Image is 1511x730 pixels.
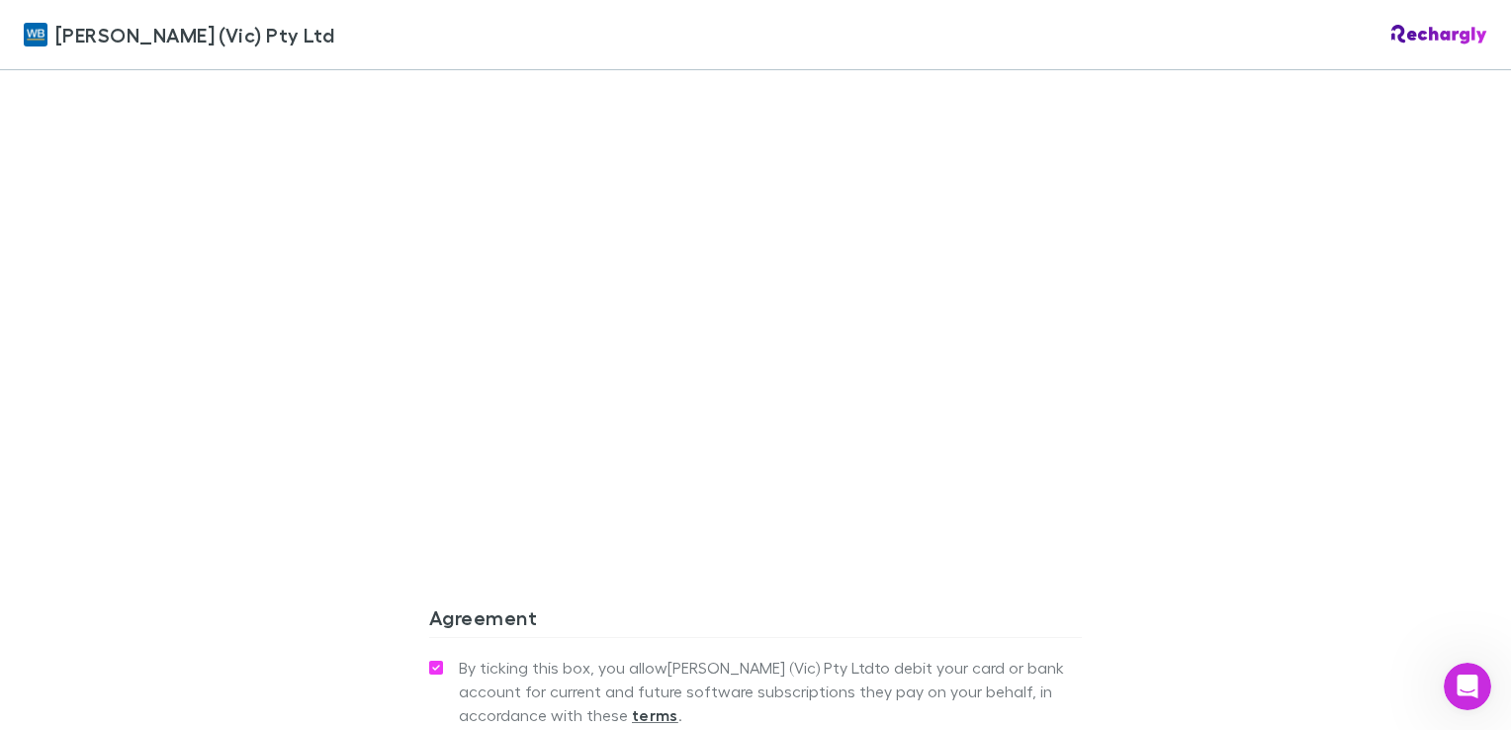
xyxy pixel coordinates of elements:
iframe: Secure address input frame [425,60,1086,514]
h3: Agreement [429,605,1082,637]
span: [PERSON_NAME] (Vic) Pty Ltd [55,20,334,49]
span: By ticking this box, you allow [PERSON_NAME] (Vic) Pty Ltd to debit your card or bank account for... [459,656,1082,727]
img: William Buck (Vic) Pty Ltd's Logo [24,23,47,46]
strong: terms [632,705,678,725]
img: Rechargly Logo [1391,25,1487,45]
iframe: Intercom live chat [1444,663,1491,710]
